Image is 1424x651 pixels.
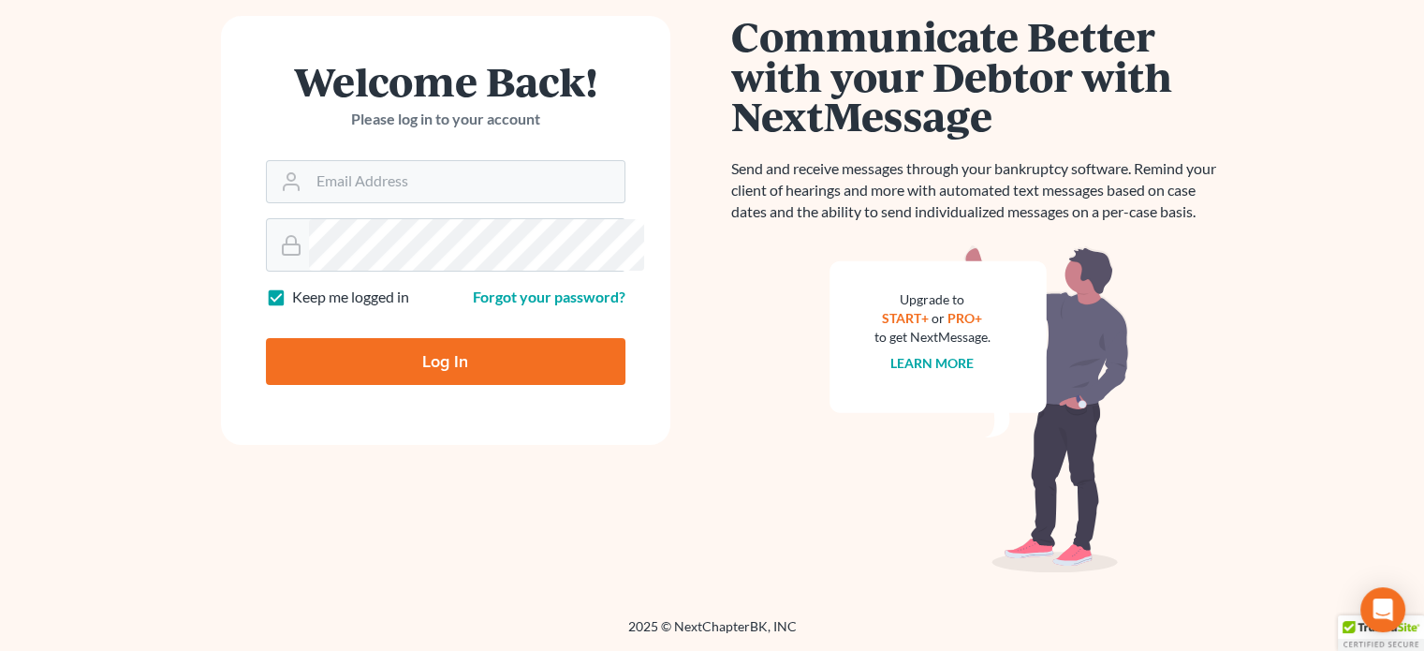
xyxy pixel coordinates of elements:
input: Log In [266,338,625,385]
input: Email Address [309,161,624,202]
p: Send and receive messages through your bankruptcy software. Remind your client of hearings and mo... [731,158,1227,223]
span: or [932,310,945,326]
a: PRO+ [947,310,982,326]
div: Open Intercom Messenger [1360,587,1405,632]
div: 2025 © NextChapterBK, INC [179,617,1246,651]
div: TrustedSite Certified [1338,615,1424,651]
p: Please log in to your account [266,109,625,130]
img: nextmessage_bg-59042aed3d76b12b5cd301f8e5b87938c9018125f34e5fa2b7a6b67550977c72.svg [829,245,1129,573]
div: to get NextMessage. [874,328,991,347]
label: Keep me logged in [292,287,409,308]
a: Learn more [890,355,974,371]
h1: Communicate Better with your Debtor with NextMessage [731,16,1227,136]
h1: Welcome Back! [266,61,625,101]
a: Forgot your password? [473,288,625,305]
div: Upgrade to [874,290,991,309]
a: START+ [882,310,929,326]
